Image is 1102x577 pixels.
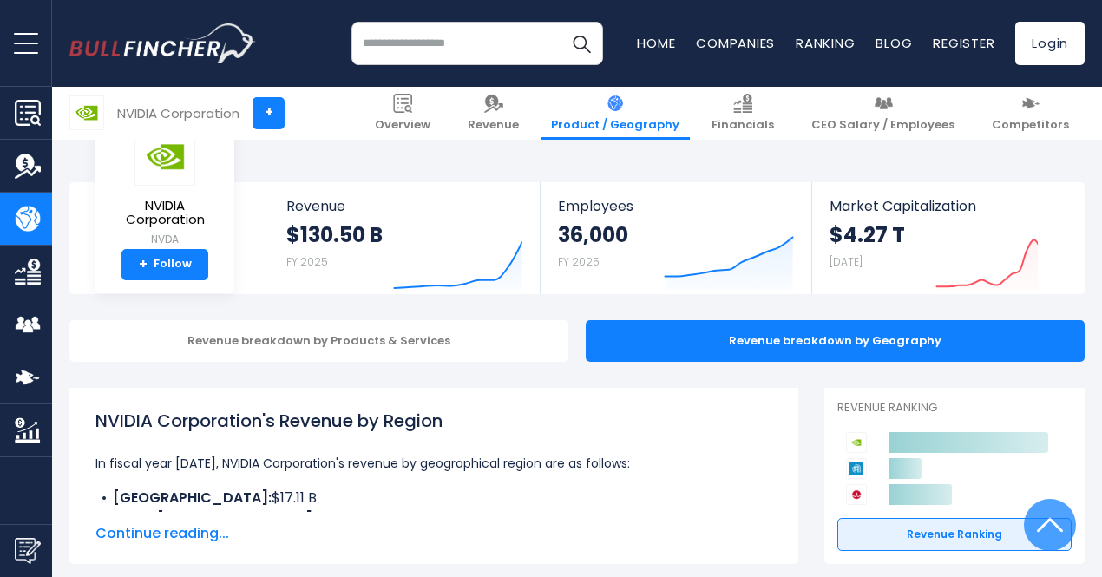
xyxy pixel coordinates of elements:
a: + [253,97,285,129]
span: Revenue [468,118,519,133]
a: NVIDIA Corporation NVDA [108,127,221,249]
a: Companies [696,34,775,52]
a: Financials [701,87,784,140]
a: Ranking [796,34,855,52]
a: Employees 36,000 FY 2025 [541,182,810,294]
p: In fiscal year [DATE], NVIDIA Corporation's revenue by geographical region are as follows: [95,453,772,474]
img: NVDA logo [134,128,195,186]
span: NVIDIA Corporation [109,199,220,227]
span: CEO Salary / Employees [811,118,954,133]
a: Blog [876,34,912,52]
h1: NVIDIA Corporation's Revenue by Region [95,408,772,434]
a: Go to homepage [69,23,256,63]
li: $7.88 B [95,508,772,529]
img: Broadcom competitors logo [846,484,867,505]
a: Market Capitalization $4.27 T [DATE] [812,182,1083,294]
li: $17.11 B [95,488,772,508]
a: +Follow [121,249,208,280]
small: FY 2025 [286,254,328,269]
a: Competitors [981,87,1079,140]
span: Market Capitalization [830,198,1066,214]
a: Product / Geography [541,87,690,140]
a: Overview [364,87,441,140]
span: Continue reading... [95,523,772,544]
img: bullfincher logo [69,23,256,63]
span: Employees [558,198,793,214]
button: Search [560,22,603,65]
span: Financials [712,118,774,133]
a: Revenue $130.50 B FY 2025 [269,182,541,294]
a: Revenue Ranking [837,518,1072,551]
span: Product / Geography [551,118,679,133]
a: Home [637,34,675,52]
a: CEO Salary / Employees [801,87,965,140]
div: Revenue breakdown by Geography [586,320,1085,362]
a: Revenue [457,87,529,140]
small: FY 2025 [558,254,600,269]
span: Overview [375,118,430,133]
strong: $4.27 T [830,221,905,248]
p: Revenue Ranking [837,401,1072,416]
span: Revenue [286,198,523,214]
small: [DATE] [830,254,863,269]
strong: 36,000 [558,221,628,248]
b: Other [GEOGRAPHIC_DATA]: [113,508,316,528]
img: NVIDIA Corporation competitors logo [846,432,867,453]
strong: $130.50 B [286,221,383,248]
strong: + [139,257,148,272]
a: Register [933,34,994,52]
div: NVIDIA Corporation [117,103,239,123]
b: [GEOGRAPHIC_DATA]: [113,488,272,508]
img: Applied Materials competitors logo [846,458,867,479]
img: NVDA logo [70,96,103,129]
div: Revenue breakdown by Products & Services [69,320,568,362]
small: NVDA [109,232,220,247]
span: Competitors [992,118,1069,133]
a: Login [1015,22,1085,65]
